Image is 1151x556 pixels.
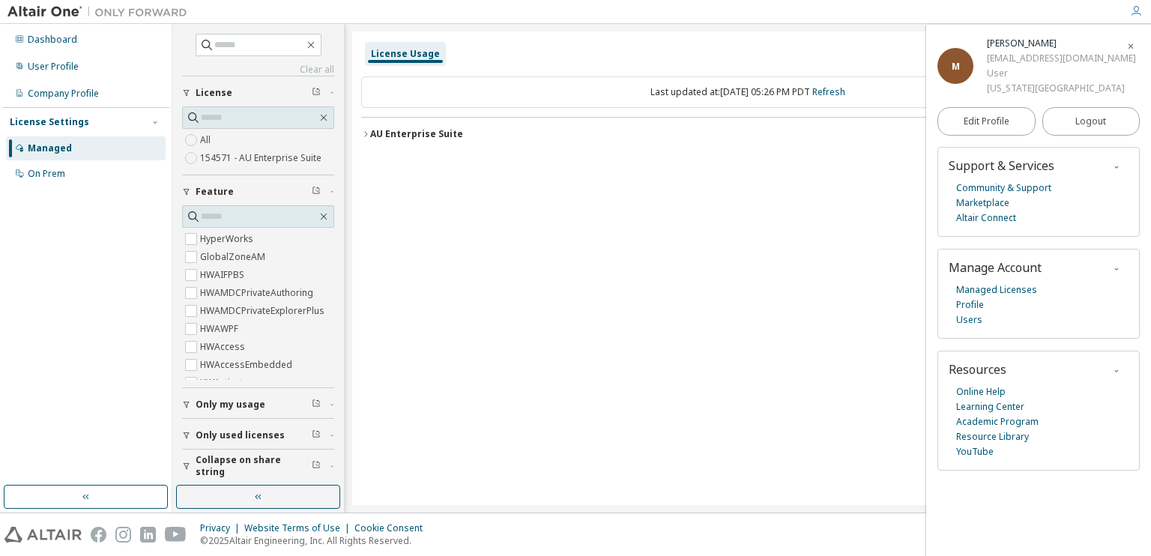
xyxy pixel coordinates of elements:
span: Clear filter [312,429,321,441]
a: Online Help [956,384,1006,399]
img: altair_logo.svg [4,527,82,543]
button: Only my usage [182,388,334,421]
a: YouTube [956,444,994,459]
span: Edit Profile [964,115,1009,127]
div: Company Profile [28,88,99,100]
a: Clear all [182,64,334,76]
div: Privacy [200,522,244,534]
span: Clear filter [312,460,321,472]
label: 154571 - AU Enterprise Suite [200,149,324,167]
img: linkedin.svg [140,527,156,543]
button: License [182,76,334,109]
p: © 2025 Altair Engineering, Inc. All Rights Reserved. [200,534,432,547]
button: Logout [1042,107,1141,136]
span: Manage Account [949,259,1042,276]
span: Collapse on share string [196,454,312,478]
label: HWAWPF [200,320,241,338]
img: instagram.svg [115,527,131,543]
div: [EMAIL_ADDRESS][DOMAIN_NAME] [987,51,1136,66]
div: AU Enterprise Suite [370,128,463,140]
span: Clear filter [312,399,321,411]
a: Academic Program [956,414,1039,429]
span: License [196,87,232,99]
label: HyperWorks [200,230,256,248]
a: Learning Center [956,399,1024,414]
a: Community & Support [956,181,1051,196]
label: HWAccess [200,338,248,356]
span: Clear filter [312,186,321,198]
div: License Settings [10,116,89,128]
a: Edit Profile [937,107,1036,136]
button: AU Enterprise SuiteLicense ID: 154571 [361,118,1135,151]
img: youtube.svg [165,527,187,543]
span: M [952,60,960,73]
label: HWAccessEmbedded [200,356,295,374]
a: Refresh [812,85,845,98]
img: Altair One [7,4,195,19]
div: Dashboard [28,34,77,46]
img: facebook.svg [91,527,106,543]
div: Last updated at: [DATE] 05:26 PM PDT [361,76,1135,108]
a: Profile [956,297,984,312]
span: Logout [1075,114,1106,129]
div: On Prem [28,168,65,180]
span: Resources [949,361,1006,378]
label: All [200,131,214,149]
div: Marsel Iarulin [987,36,1136,51]
div: User [987,66,1136,81]
span: Feature [196,186,234,198]
button: Collapse on share string [182,450,334,483]
span: Support & Services [949,157,1054,174]
div: Cookie Consent [354,522,432,534]
div: User Profile [28,61,79,73]
label: HWActivate [200,374,251,392]
div: [US_STATE][GEOGRAPHIC_DATA] [987,81,1136,96]
span: Only used licenses [196,429,285,441]
span: Only my usage [196,399,265,411]
div: Website Terms of Use [244,522,354,534]
a: Altair Connect [956,211,1016,226]
a: Managed Licenses [956,282,1037,297]
button: Only used licenses [182,419,334,452]
label: HWAMDCPrivateAuthoring [200,284,316,302]
span: Clear filter [312,87,321,99]
div: License Usage [371,48,440,60]
label: GlobalZoneAM [200,248,268,266]
a: Resource Library [956,429,1029,444]
a: Users [956,312,982,327]
button: Feature [182,175,334,208]
label: HWAIFPBS [200,266,247,284]
label: HWAMDCPrivateExplorerPlus [200,302,327,320]
a: Marketplace [956,196,1009,211]
div: Managed [28,142,72,154]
